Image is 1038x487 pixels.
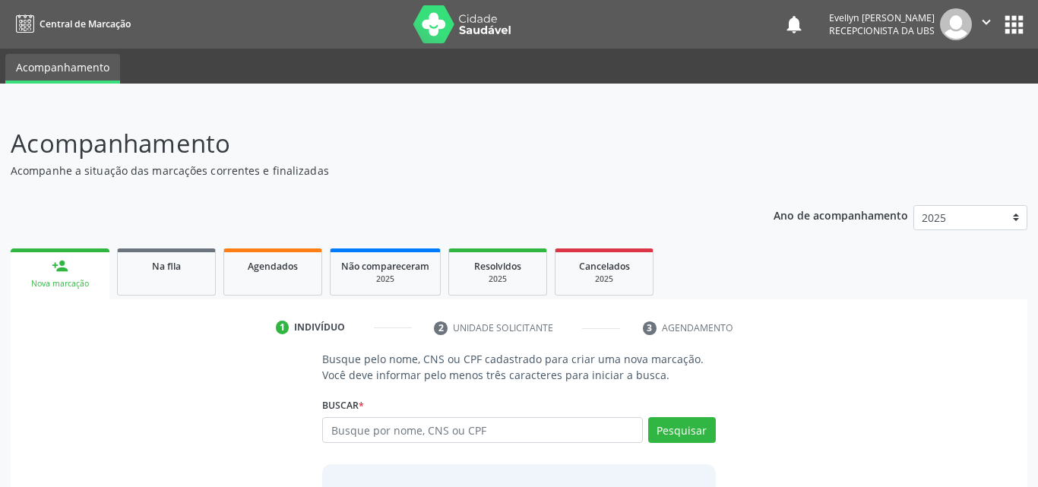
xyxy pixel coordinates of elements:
div: 2025 [341,274,429,285]
span: Central de Marcação [40,17,131,30]
button:  [972,8,1001,40]
span: Resolvidos [474,260,521,273]
p: Ano de acompanhamento [774,205,908,224]
label: Buscar [322,394,364,417]
span: Cancelados [579,260,630,273]
input: Busque por nome, CNS ou CPF [322,417,643,443]
div: Evellyn [PERSON_NAME] [829,11,935,24]
div: 2025 [566,274,642,285]
button: notifications [783,14,805,35]
span: Não compareceram [341,260,429,273]
span: Agendados [248,260,298,273]
span: Recepcionista da UBS [829,24,935,37]
p: Acompanhamento [11,125,723,163]
button: apps [1001,11,1027,38]
div: 2025 [460,274,536,285]
a: Central de Marcação [11,11,131,36]
img: img [940,8,972,40]
div: Nova marcação [21,278,99,289]
i:  [978,14,995,30]
div: 1 [276,321,290,334]
span: Na fila [152,260,181,273]
div: Indivíduo [294,321,345,334]
button: Pesquisar [648,417,716,443]
p: Busque pelo nome, CNS ou CPF cadastrado para criar uma nova marcação. Você deve informar pelo men... [322,351,716,383]
div: person_add [52,258,68,274]
p: Acompanhe a situação das marcações correntes e finalizadas [11,163,723,179]
a: Acompanhamento [5,54,120,84]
